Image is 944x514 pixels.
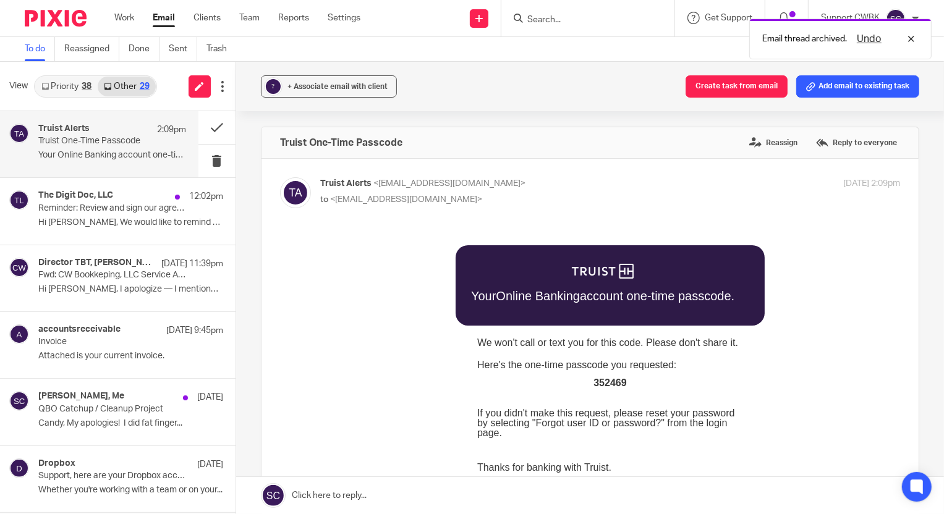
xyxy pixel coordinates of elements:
a: To do [25,37,55,61]
a: Settings [328,12,360,24]
a: Clients [193,12,221,24]
img: svg%3E [280,177,311,208]
p: [DATE] [197,391,223,403]
span: 352469 [273,145,306,155]
img: svg%3E [886,9,906,28]
a: Sent [169,37,197,61]
p: Your Online Banking account one-time passcode. ... [38,150,186,161]
button: ? + Associate email with client [261,75,397,98]
p: Your account one-time passcode. [151,57,414,69]
span: View [9,80,28,93]
img: truist-logo.png [252,31,313,46]
div: 38 [82,82,91,91]
p: Email thread archived. [762,33,847,45]
p: [DATE] 2:09pm [843,177,900,190]
span: to [320,195,328,204]
img: Pixie [25,10,87,27]
img: svg%3E [9,391,29,411]
p: Truist One-Time Passcode [38,136,156,146]
img: svg%3E [9,258,29,277]
p: [DATE] 9:45pm [166,324,223,337]
a: Work [114,12,134,24]
div: If you found this email in your spam or junk, add to your safe senders list. [157,305,423,319]
a: Reports [278,12,309,24]
h4: The Digit Doc, LLC [38,190,113,201]
h4: Truist Alerts [38,124,90,134]
a: Trash [206,37,236,61]
a: Team [239,12,260,24]
label: Reassign [746,133,801,152]
p: Reminder: Review and sign our agreement [38,203,186,214]
h4: [PERSON_NAME], Me [38,391,124,402]
p: 12:02pm [189,190,223,203]
a: Other29 [98,77,155,96]
a: [PHONE_NUMBER] [251,251,340,262]
img: svg%3E [9,458,29,478]
button: Undo [853,32,885,46]
span: Online Banking [176,56,260,70]
img: svg%3E [9,124,29,143]
a: [EMAIL_ADDRESS][DOMAIN_NAME] [157,304,381,320]
a: Email [153,12,175,24]
div: ? [266,79,281,94]
p: Invoice [38,337,186,347]
p: QBO Catchup / Cleanup Project [38,404,186,415]
a: Done [129,37,159,61]
div: We won't call or text you for this code. Please don't share it. [157,105,423,115]
h4: Dropbox [38,458,75,469]
div: Thanks for banking with Truist. [157,230,291,240]
p: [DATE] 11:39pm [161,258,223,270]
div: Here's the one-time passcode you requested: [157,127,423,155]
p: Hi [PERSON_NAME], I apologize — I mentioned we... [38,284,223,295]
img: svg%3E [9,190,29,210]
label: Reply to everyone [813,133,900,152]
p: Whether you're working with a team or on your... [38,485,223,495]
span: + Associate email with client [287,83,388,90]
span: <[EMAIL_ADDRESS][DOMAIN_NAME]> [373,179,525,188]
div: Questions? Call us at . [157,252,343,262]
div: This is an automated message. Please don't reply directly to this email. [157,291,423,298]
div: Learn more about security at or privacy at [157,332,423,347]
div: If you didn't make this request, please reset your password by selecting "Forgot user ID or passw... [157,175,423,205]
p: Hi [PERSON_NAME], We would like to remind you that... [38,217,223,228]
p: Candy, My apologies! I did fat finger... [38,418,223,429]
a: Reassigned [64,37,119,61]
p: 2:09pm [157,124,186,136]
h4: Truist One-Time Passcode [280,137,402,149]
h4: accountsreceivable [38,324,121,335]
button: Create task from email [686,75,788,98]
button: Add email to existing task [796,75,919,98]
a: Priority38 [35,77,98,96]
span: Truist Alerts [320,179,372,188]
div: 29 [140,82,150,91]
p: [DATE] [197,458,223,471]
a: [DOMAIN_NAME][URL]. [163,339,244,347]
h4: Director TBT, [PERSON_NAME], [PERSON_NAME] [38,258,155,268]
p: Attached is your current invoice. [38,351,223,361]
img: svg%3E [9,324,29,344]
p: Fwd: CW Bookkeping, LLC Service Agreement [38,270,186,280]
span: 2025 [163,366,179,374]
span: <[EMAIL_ADDRESS][DOMAIN_NAME]> [330,195,482,204]
p: Support, here are your Dropbox account features [38,471,186,481]
div: Truist Financial Corporation. Truist Bank, Member FDIC. Equal Housing Lender. © Truist Financial ... [157,359,423,381]
a: [DOMAIN_NAME][URL] [252,331,330,340]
